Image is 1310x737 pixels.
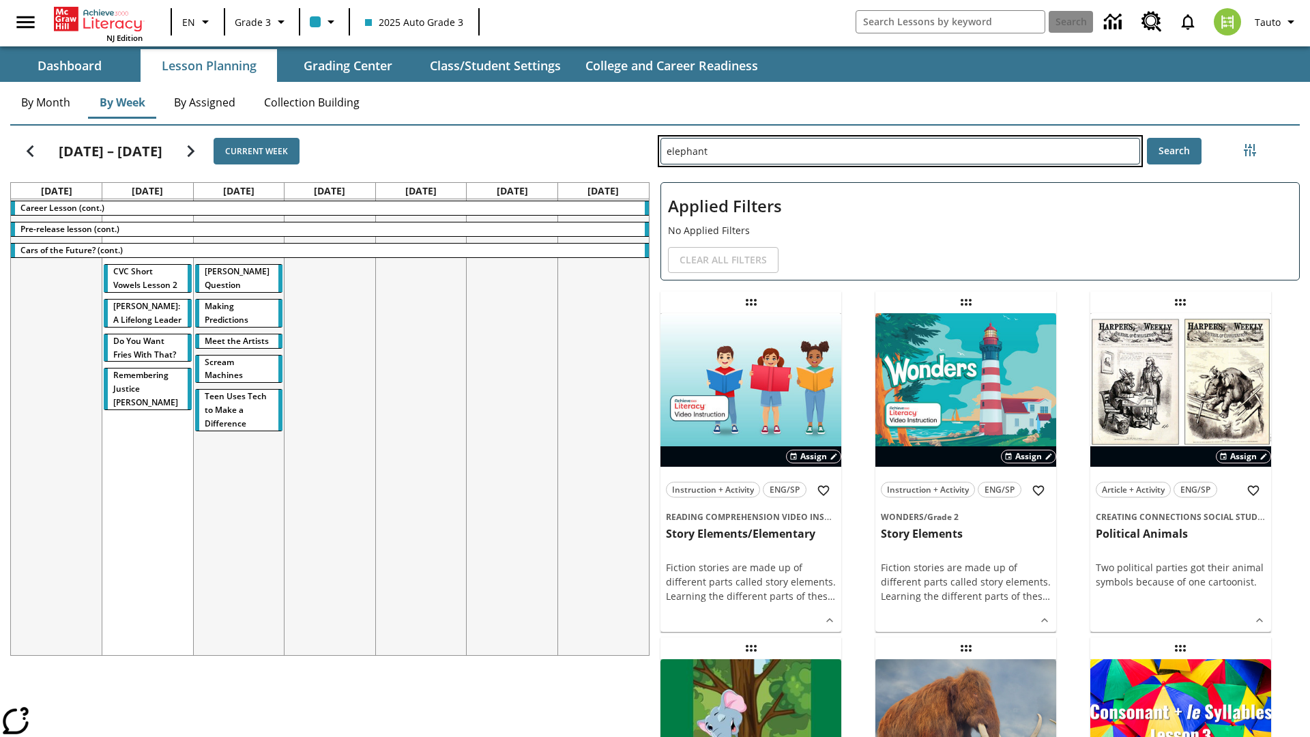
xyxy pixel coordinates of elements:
[875,313,1056,632] div: lesson details
[786,450,841,463] button: Assign Choose Dates
[955,637,977,659] div: Draggable lesson: Welcome to Pleistocene Park
[11,201,649,215] div: Career Lesson (cont.)
[113,335,176,360] span: Do You Want Fries With That?
[1169,637,1191,659] div: Draggable lesson: Consonant +le Syllables Lesson 3
[1214,8,1241,35] img: avatar image
[1241,478,1266,503] button: Add to Favorites
[195,334,283,348] div: Meet the Artists
[20,202,104,214] span: Career Lesson (cont.)
[881,509,1051,524] span: Topic: Wonders/Grade 2
[828,590,835,603] span: …
[1096,527,1266,541] h3: Political Animals
[666,482,760,497] button: Instruction + Activity
[195,300,283,327] div: Making Predictions
[11,244,649,257] div: Cars of the Future? (cont.)
[54,5,143,33] a: Home
[1038,590,1043,603] span: s
[881,527,1051,541] h3: Story Elements
[666,527,836,541] h3: Story Elements/Elementary
[819,610,840,631] button: Show Details
[585,183,622,199] a: August 31, 2025
[163,86,246,119] button: By Assigned
[927,511,959,523] span: Grade 2
[5,2,46,42] button: Open side menu
[881,560,1051,603] div: Fiction stories are made up of different parts called story elements. Learning the different part...
[113,369,178,408] span: Remembering Justice O'Connor
[770,482,800,497] span: ENG/SP
[59,143,162,160] h2: [DATE] – [DATE]
[104,369,192,409] div: Remembering Justice O'Connor
[887,482,969,497] span: Instruction + Activity
[1026,478,1051,503] button: Add to Favorites
[10,86,81,119] button: By Month
[1034,610,1055,631] button: Show Details
[173,134,208,169] button: Next
[1133,3,1170,40] a: Resource Center, Will open in new tab
[672,482,754,497] span: Instruction + Activity
[1249,10,1305,34] button: Profile/Settings
[104,334,192,362] div: Do You Want Fries With That?
[1230,450,1257,463] span: Assign
[800,450,827,463] span: Assign
[1102,482,1165,497] span: Article + Activity
[38,183,75,199] a: August 25, 2025
[365,15,463,29] span: 2025 Auto Grade 3
[955,291,977,313] div: Draggable lesson: Story Elements
[856,11,1045,33] input: search field
[129,183,166,199] a: August 26, 2025
[176,10,220,34] button: Language: EN, Select a language
[220,183,257,199] a: August 27, 2025
[1236,136,1264,164] button: Filters Side menu
[1169,291,1191,313] div: Draggable lesson: Political Animals
[1096,511,1270,523] span: Creating Connections Social Studies
[1180,482,1210,497] span: ENG/SP
[740,291,762,313] div: Draggable lesson: Story Elements/Elementary
[1096,3,1133,41] a: Data Center
[1015,450,1042,463] span: Assign
[881,511,924,523] span: Wonders
[113,265,177,291] span: CVC Short Vowels Lesson 2
[1,49,138,82] button: Dashboard
[660,182,1300,280] div: Applied Filters
[195,390,283,431] div: Teen Uses Tech to Make a Difference
[403,183,439,199] a: August 29, 2025
[661,139,1139,164] input: Search Lessons By Keyword
[763,482,806,497] button: ENG/SP
[419,49,572,82] button: Class/Student Settings
[113,300,181,326] span: Dianne Feinstein: A Lifelong Leader
[978,482,1021,497] button: ENG/SP
[1174,482,1217,497] button: ENG/SP
[141,49,277,82] button: Lesson Planning
[304,10,345,34] button: Class color is light blue. Change class color
[106,33,143,43] span: NJ Edition
[666,560,836,603] div: Fiction stories are made up of different parts called story elements. Learning the different part...
[253,86,370,119] button: Collection Building
[823,590,828,603] span: s
[229,10,295,34] button: Grade: Grade 3, Select a grade
[1043,590,1050,603] span: …
[1096,482,1171,497] button: Article + Activity
[205,356,243,381] span: Scream Machines
[11,222,649,236] div: Pre-release lesson (cont.)
[195,356,283,383] div: Scream Machines
[1096,560,1266,589] div: Two political parties got their animal symbols because of one cartoonist.
[104,265,192,292] div: CVC Short Vowels Lesson 2
[881,482,975,497] button: Instruction + Activity
[666,509,836,524] span: Topic: Reading Comprehension Video Instruction/null
[205,335,269,347] span: Meet the Artists
[1090,313,1271,632] div: lesson details
[1206,4,1249,40] button: Select a new avatar
[235,15,271,29] span: Grade 3
[13,134,48,169] button: Previous
[311,183,348,199] a: August 28, 2025
[985,482,1015,497] span: ENG/SP
[668,190,1292,223] h2: Applied Filters
[20,223,119,235] span: Pre-release lesson (cont.)
[205,265,270,291] span: Joplin's Question
[740,637,762,659] div: Draggable lesson: Oteos, the Elephant of Surprise
[811,478,836,503] button: Add to Favorites
[205,300,248,326] span: Making Predictions
[1170,4,1206,40] a: Notifications
[1001,450,1056,463] button: Assign Choose Dates
[182,15,195,29] span: EN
